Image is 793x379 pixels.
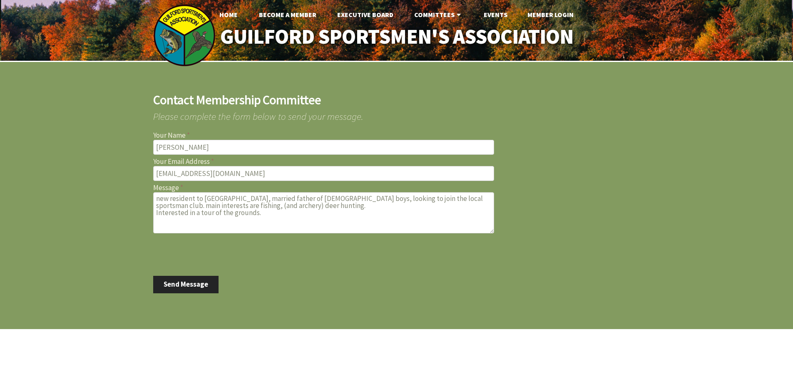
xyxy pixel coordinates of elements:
[331,6,400,23] a: Executive Board
[252,6,323,23] a: Become A Member
[213,6,244,23] a: Home
[521,6,580,23] a: Member Login
[153,276,219,293] button: Send Message
[153,107,640,121] span: Please complete the form below to send your message.
[153,237,280,269] iframe: reCAPTCHA
[153,166,494,181] input: Your Email Address
[408,6,470,23] a: Committees
[202,19,591,54] a: Guilford Sportsmen's Association
[153,94,640,107] h2: Contact Membership Committee
[153,158,640,165] label: Your Email Address
[153,4,216,67] img: logo_sm.png
[153,132,640,139] label: Your Name
[153,184,640,191] label: Message
[153,140,494,155] input: Your Name
[477,6,514,23] a: Events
